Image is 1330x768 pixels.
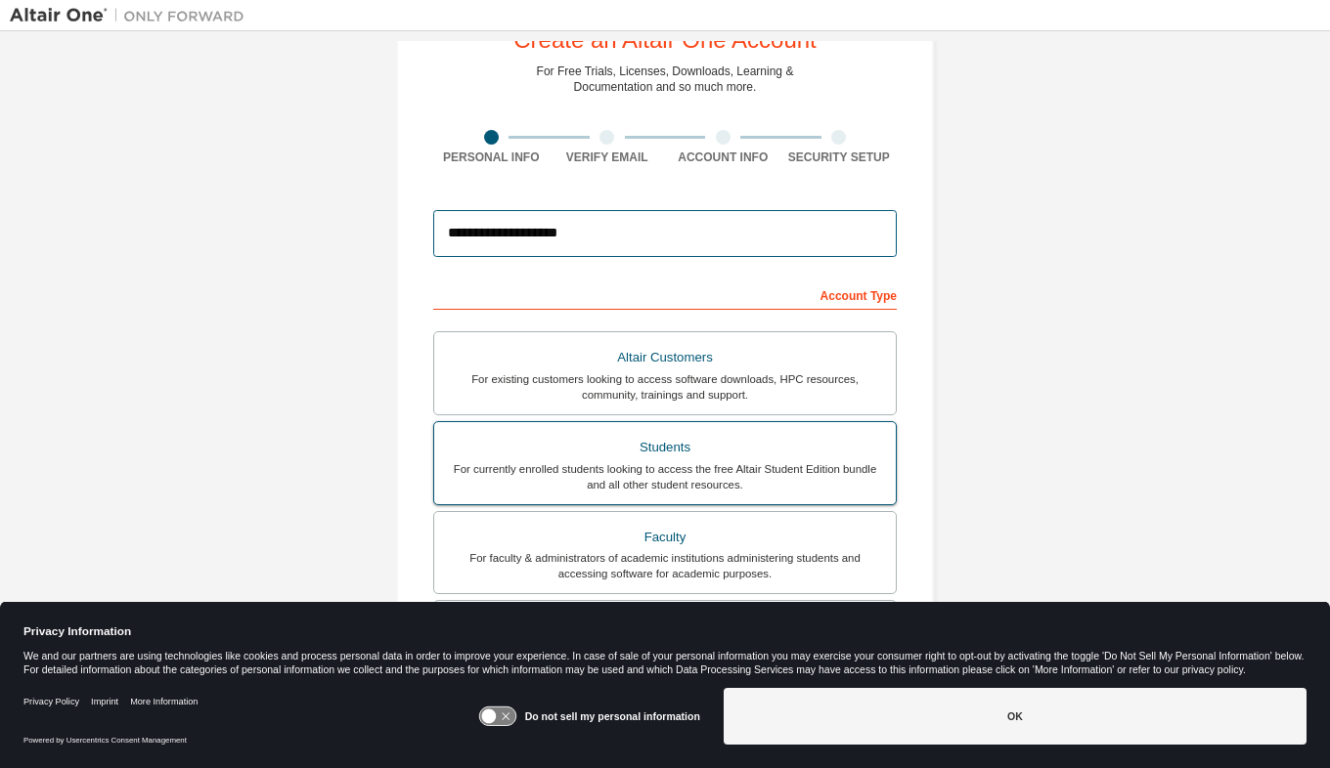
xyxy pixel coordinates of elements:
div: Students [446,434,884,461]
div: Create an Altair One Account [513,28,817,52]
div: For existing customers looking to access software downloads, HPC resources, community, trainings ... [446,371,884,403]
img: Altair One [10,6,254,25]
div: Altair Customers [446,344,884,371]
div: Faculty [446,524,884,551]
div: Account Info [665,149,781,165]
div: Verify Email [550,149,666,165]
div: For currently enrolled students looking to access the free Altair Student Edition bundle and all ... [446,461,884,492]
div: For faculty & administrators of academic institutions administering students and accessing softwa... [446,550,884,581]
div: For Free Trials, Licenses, Downloads, Learning & Documentation and so much more. [537,64,794,95]
div: Account Type [433,278,897,310]
div: Personal Info [433,149,550,165]
div: Security Setup [781,149,898,165]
